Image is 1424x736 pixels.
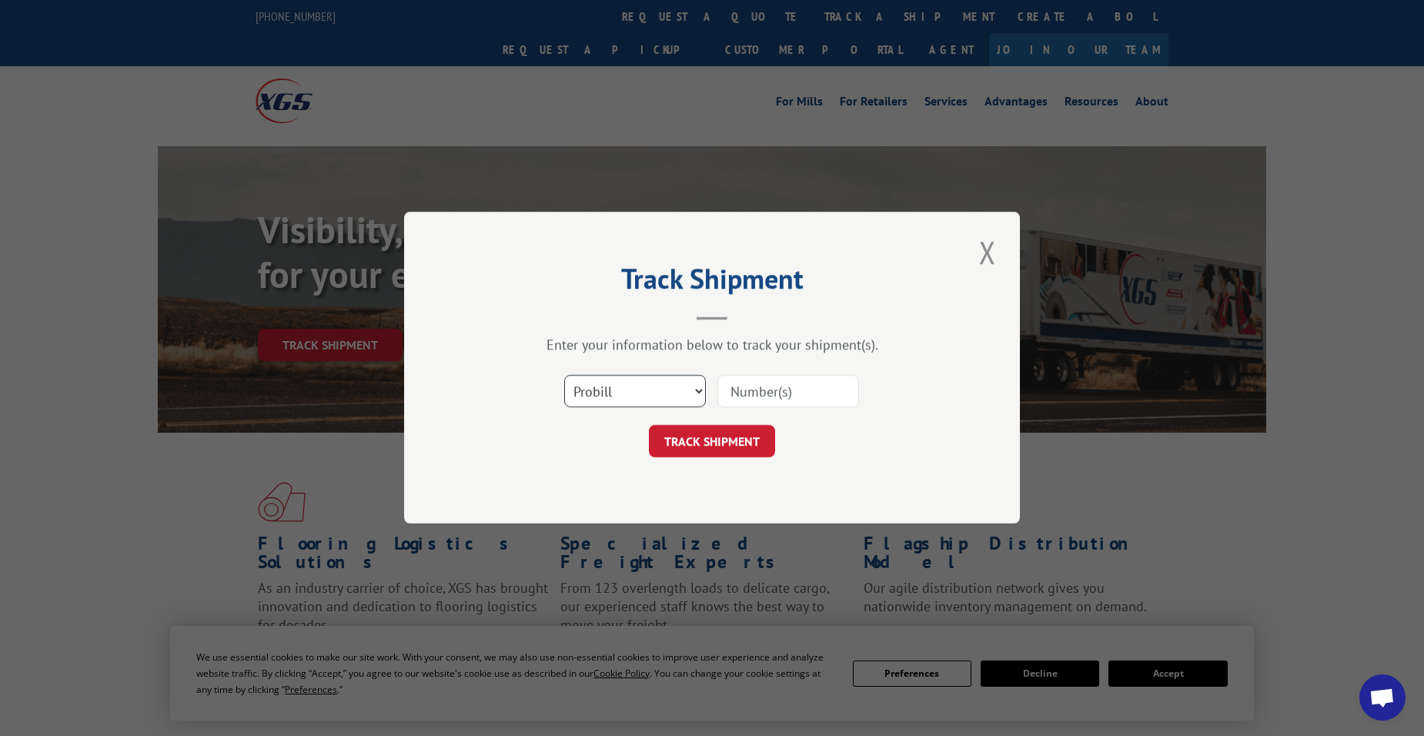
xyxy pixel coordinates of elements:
button: TRACK SHIPMENT [649,426,775,458]
button: Close modal [974,231,1001,273]
input: Number(s) [717,376,859,408]
h2: Track Shipment [481,268,943,297]
div: Enter your information below to track your shipment(s). [481,336,943,354]
a: Open chat [1359,674,1406,721]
